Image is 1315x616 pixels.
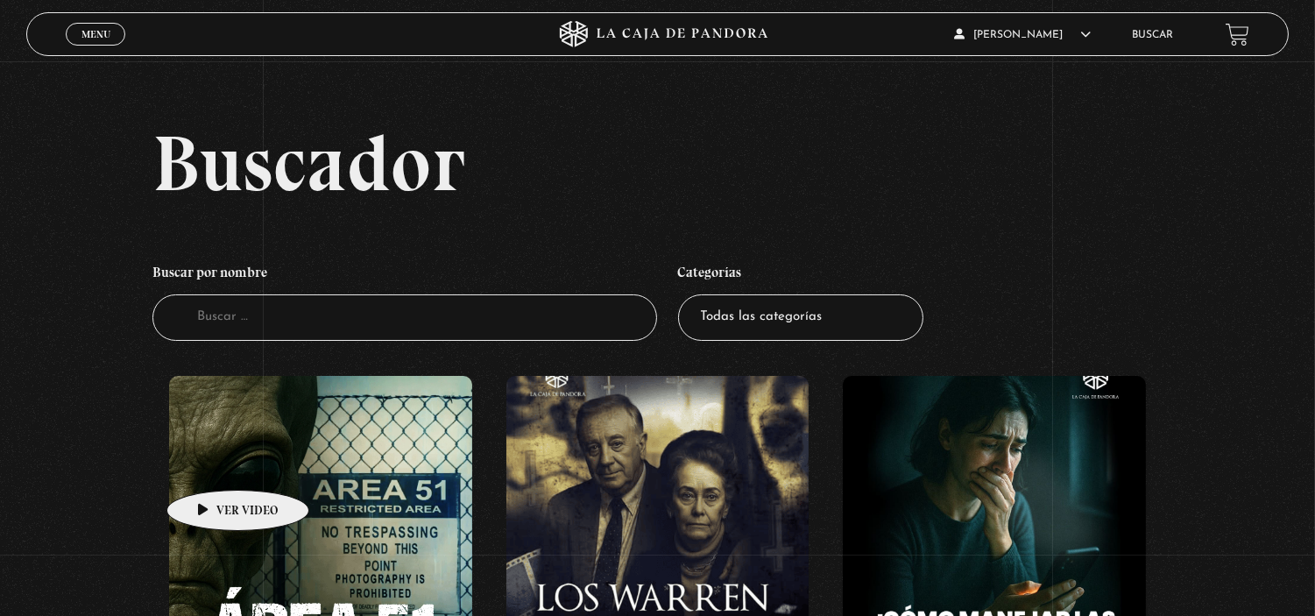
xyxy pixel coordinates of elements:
[152,255,657,295] h4: Buscar por nombre
[678,255,923,295] h4: Categorías
[152,124,1289,202] h2: Buscador
[954,30,1091,40] span: [PERSON_NAME]
[1132,30,1173,40] a: Buscar
[81,29,110,39] span: Menu
[1226,23,1249,46] a: View your shopping cart
[75,44,117,56] span: Cerrar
